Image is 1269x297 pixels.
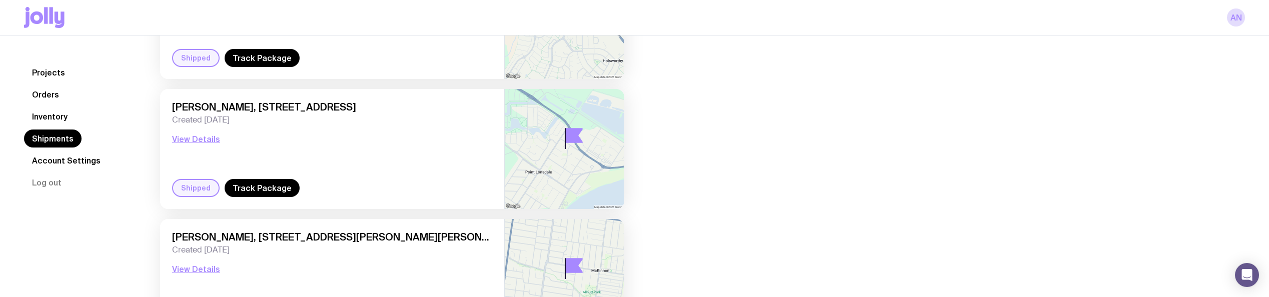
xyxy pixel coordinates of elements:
div: Shipped [172,179,220,197]
a: Inventory [24,107,76,125]
a: Shipments [24,129,82,147]
div: Shipped [172,49,220,67]
a: Orders [24,85,67,103]
span: Created [DATE] [172,115,492,125]
button: Log out [24,173,70,191]
span: Created [DATE] [172,245,492,255]
a: Track Package [225,179,300,197]
span: [PERSON_NAME], [STREET_ADDRESS] [172,101,492,113]
img: staticmap [505,89,624,209]
span: [PERSON_NAME], [STREET_ADDRESS][PERSON_NAME][PERSON_NAME] [172,231,492,243]
div: Open Intercom Messenger [1235,263,1259,287]
a: Projects [24,63,73,81]
a: AN [1227,8,1245,26]
a: Track Package [225,49,300,67]
button: View Details [172,133,220,145]
a: Account Settings [24,151,109,169]
button: View Details [172,263,220,275]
